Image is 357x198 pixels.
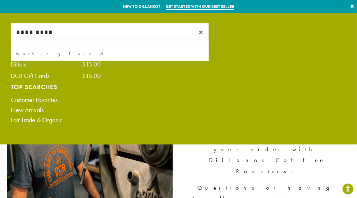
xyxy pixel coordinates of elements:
div: DCR Gift Cards [11,73,57,79]
a: Customer Favorites [11,97,101,103]
a: Get started with our best seller [166,4,234,10]
a: Fair Trade & Organic [11,117,101,123]
div: Dillons [11,61,35,68]
a: New Arrivals [11,107,101,113]
div: $15.00 [82,73,101,79]
span: × [199,28,209,37]
div: $15.00 [82,61,101,68]
div: Nothing found [11,47,209,61]
h4: Top Searches [11,84,101,89]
